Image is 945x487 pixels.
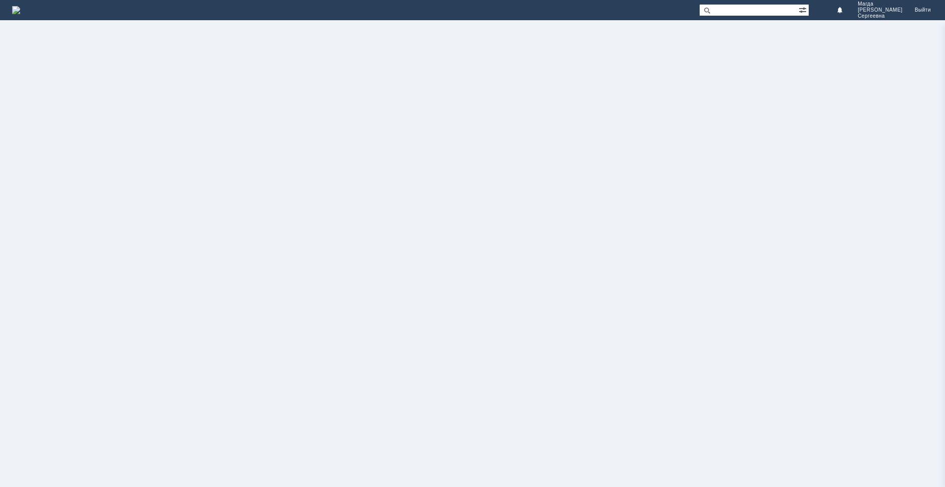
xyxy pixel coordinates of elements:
[858,1,903,7] span: Магда
[12,6,20,14] a: Перейти на домашнюю страницу
[12,6,20,14] img: logo
[858,7,903,13] span: [PERSON_NAME]
[858,13,903,19] span: Сергеевна
[799,5,809,14] span: Расширенный поиск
